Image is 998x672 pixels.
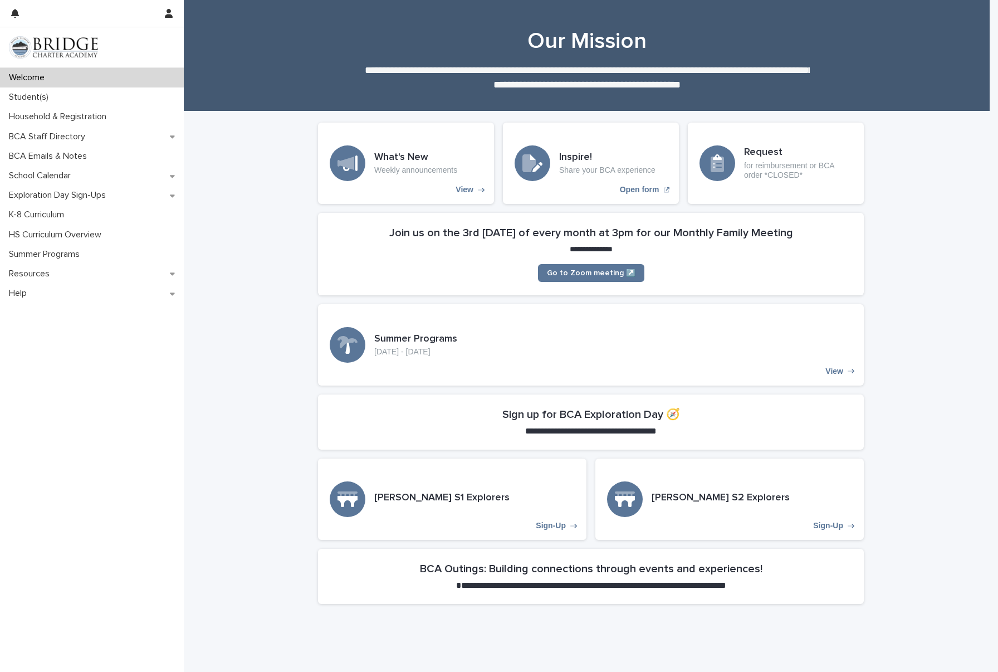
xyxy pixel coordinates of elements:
[559,152,655,164] h3: Inspire!
[4,151,96,162] p: BCA Emails & Notes
[4,72,53,83] p: Welcome
[559,165,655,175] p: Share your BCA experience
[652,492,790,504] h3: [PERSON_NAME] S2 Explorers
[420,562,762,576] h2: BCA Outings: Building connections through events and experiences!
[4,171,80,181] p: School Calendar
[547,269,635,277] span: Go to Zoom meeting ↗️
[620,185,659,194] p: Open form
[4,111,115,122] p: Household & Registration
[595,459,864,540] a: Sign-Up
[314,28,860,55] h1: Our Mission
[456,185,473,194] p: View
[318,123,494,204] a: View
[318,304,864,386] a: View
[825,367,843,376] p: View
[374,165,457,175] p: Weekly announcements
[744,147,852,159] h3: Request
[4,230,110,240] p: HS Curriculum Overview
[4,269,58,279] p: Resources
[4,132,94,142] p: BCA Staff Directory
[374,152,457,164] h3: What's New
[4,190,115,201] p: Exploration Day Sign-Ups
[4,92,57,103] p: Student(s)
[538,264,644,282] a: Go to Zoom meeting ↗️
[4,249,89,260] p: Summer Programs
[374,333,457,345] h3: Summer Programs
[374,347,457,357] p: [DATE] - [DATE]
[318,459,586,540] a: Sign-Up
[503,123,679,204] a: Open form
[4,210,73,220] p: K-8 Curriculum
[4,288,36,299] p: Help
[536,521,566,530] p: Sign-Up
[744,161,852,180] p: for reimbursement or BCA order *CLOSED*
[502,408,680,421] h2: Sign up for BCA Exploration Day 🧭
[389,226,793,240] h2: Join us on the 3rd [DATE] of every month at 3pm for our Monthly Family Meeting
[374,492,510,504] h3: [PERSON_NAME] S1 Explorers
[9,36,98,59] img: V1C1m3IdTEidaUdm9Hs0
[813,521,843,530] p: Sign-Up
